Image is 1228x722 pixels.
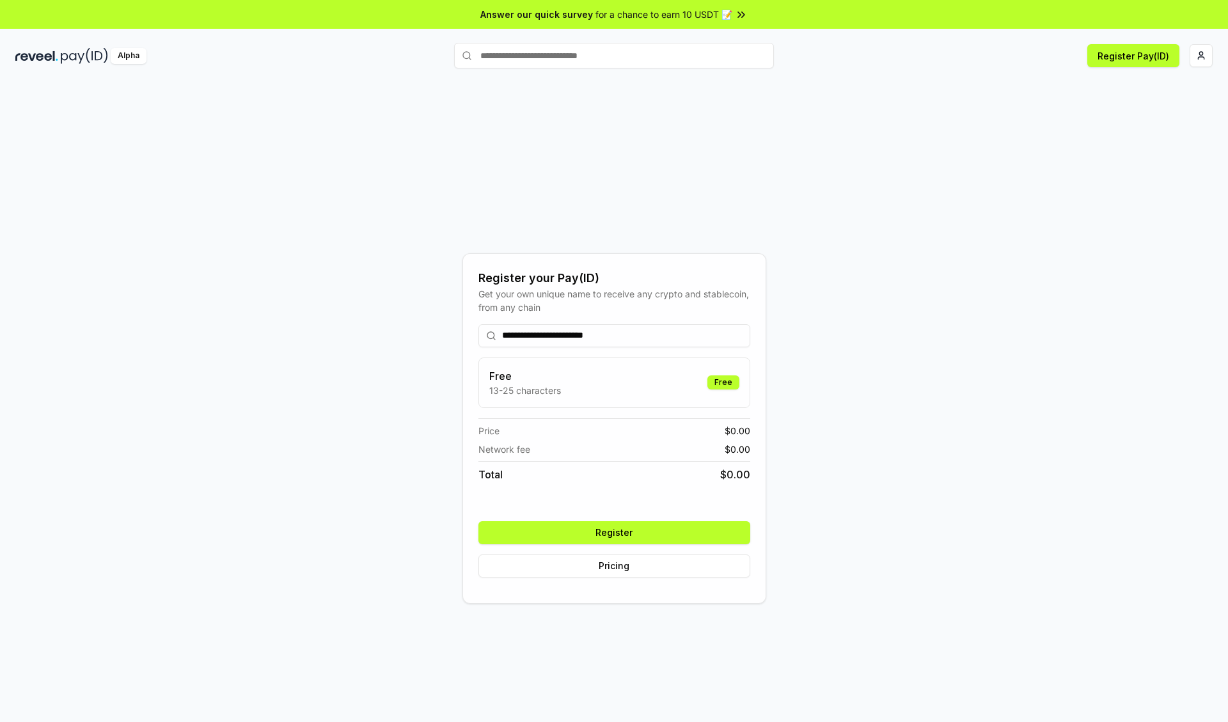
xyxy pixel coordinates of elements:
[725,443,750,456] span: $ 0.00
[111,48,146,64] div: Alpha
[595,8,732,21] span: for a chance to earn 10 USDT 📝
[478,554,750,577] button: Pricing
[720,467,750,482] span: $ 0.00
[478,287,750,314] div: Get your own unique name to receive any crypto and stablecoin, from any chain
[15,48,58,64] img: reveel_dark
[478,269,750,287] div: Register your Pay(ID)
[489,384,561,397] p: 13-25 characters
[478,467,503,482] span: Total
[478,424,500,437] span: Price
[725,424,750,437] span: $ 0.00
[489,368,561,384] h3: Free
[61,48,108,64] img: pay_id
[478,521,750,544] button: Register
[478,443,530,456] span: Network fee
[480,8,593,21] span: Answer our quick survey
[1087,44,1179,67] button: Register Pay(ID)
[707,375,739,389] div: Free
